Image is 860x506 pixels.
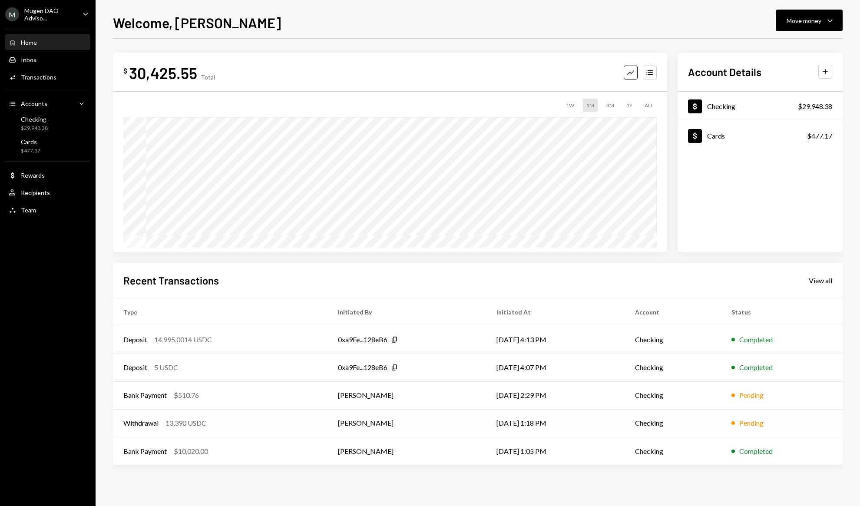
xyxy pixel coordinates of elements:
[129,63,197,83] div: 30,425.55
[21,73,56,81] div: Transactions
[486,381,625,409] td: [DATE] 2:29 PM
[486,409,625,437] td: [DATE] 1:18 PM
[739,390,764,400] div: Pending
[562,99,578,112] div: 1W
[5,202,90,218] a: Team
[21,56,36,63] div: Inbox
[165,418,206,428] div: 13,390 USDC
[154,362,178,373] div: 5 USDC
[486,326,625,354] td: [DATE] 4:13 PM
[21,39,37,46] div: Home
[5,167,90,183] a: Rewards
[5,185,90,200] a: Recipients
[174,390,199,400] div: $510.76
[5,96,90,111] a: Accounts
[807,131,832,141] div: $477.17
[113,298,327,326] th: Type
[338,334,387,345] div: 0xa9Fe...128eB6
[174,446,208,456] div: $10,020.00
[707,132,725,140] div: Cards
[154,334,212,345] div: 14,995.0014 USDC
[625,381,721,409] td: Checking
[625,298,721,326] th: Account
[641,99,657,112] div: ALL
[678,121,843,150] a: Cards$477.17
[603,99,618,112] div: 3M
[625,326,721,354] td: Checking
[776,10,843,31] button: Move money
[21,206,36,214] div: Team
[123,390,167,400] div: Bank Payment
[327,409,486,437] td: [PERSON_NAME]
[123,418,159,428] div: Withdrawal
[338,362,387,373] div: 0xa9Fe...128eB6
[798,101,832,112] div: $29,948.38
[21,138,40,146] div: Cards
[201,73,215,81] div: Total
[21,147,40,155] div: $477.17
[787,16,821,25] div: Move money
[625,354,721,381] td: Checking
[688,65,761,79] h2: Account Details
[5,34,90,50] a: Home
[5,136,90,156] a: Cards$477.17
[5,52,90,67] a: Inbox
[678,92,843,121] a: Checking$29,948.38
[327,381,486,409] td: [PERSON_NAME]
[5,69,90,85] a: Transactions
[5,113,90,134] a: Checking$29,948.38
[739,418,764,428] div: Pending
[21,172,45,179] div: Rewards
[123,362,147,373] div: Deposit
[625,437,721,465] td: Checking
[707,102,735,110] div: Checking
[623,99,636,112] div: 1Y
[583,99,598,112] div: 1M
[809,275,832,285] a: View all
[327,437,486,465] td: [PERSON_NAME]
[739,334,773,345] div: Completed
[486,437,625,465] td: [DATE] 1:05 PM
[21,189,50,196] div: Recipients
[123,334,147,345] div: Deposit
[625,409,721,437] td: Checking
[21,125,48,132] div: $29,948.38
[123,66,127,75] div: $
[24,7,76,22] div: Mugen DAO Adviso...
[486,354,625,381] td: [DATE] 4:07 PM
[739,362,773,373] div: Completed
[721,298,843,326] th: Status
[123,446,167,456] div: Bank Payment
[327,298,486,326] th: Initiated By
[739,446,773,456] div: Completed
[123,273,219,288] h2: Recent Transactions
[486,298,625,326] th: Initiated At
[21,100,47,107] div: Accounts
[5,7,19,21] div: M
[21,116,48,123] div: Checking
[113,14,281,31] h1: Welcome, [PERSON_NAME]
